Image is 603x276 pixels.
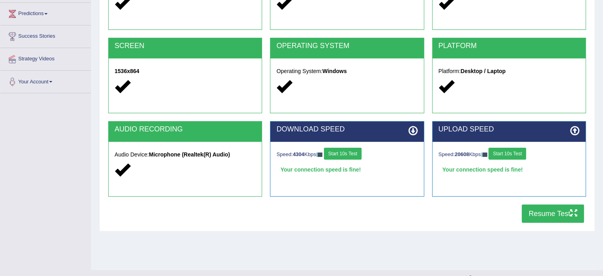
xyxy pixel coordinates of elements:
[276,42,417,50] h2: OPERATING SYSTEM
[0,48,91,68] a: Strategy Videos
[481,152,487,157] img: ajax-loader-fb-connection.gif
[293,151,304,157] strong: 4304
[438,125,580,133] h2: UPLOAD SPEED
[0,3,91,23] a: Predictions
[438,42,580,50] h2: PLATFORM
[438,148,580,162] div: Speed: Kbps
[149,151,230,158] strong: Microphone (Realtek(R) Audio)
[488,148,526,160] button: Start 10s Test
[438,164,580,176] div: Your connection speed is fine!
[455,151,469,157] strong: 20608
[322,68,346,74] strong: Windows
[276,164,417,176] div: Your connection speed is fine!
[0,25,91,45] a: Success Stories
[522,205,584,223] button: Resume Test
[0,71,91,91] a: Your Account
[276,148,417,162] div: Speed: Kbps
[115,68,139,74] strong: 1536x864
[276,125,417,133] h2: DOWNLOAD SPEED
[115,42,256,50] h2: SCREEN
[324,148,362,160] button: Start 10s Test
[276,68,417,74] h5: Operating System:
[115,152,256,158] h5: Audio Device:
[461,68,506,74] strong: Desktop / Laptop
[115,125,256,133] h2: AUDIO RECORDING
[438,68,580,74] h5: Platform:
[316,152,322,157] img: ajax-loader-fb-connection.gif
